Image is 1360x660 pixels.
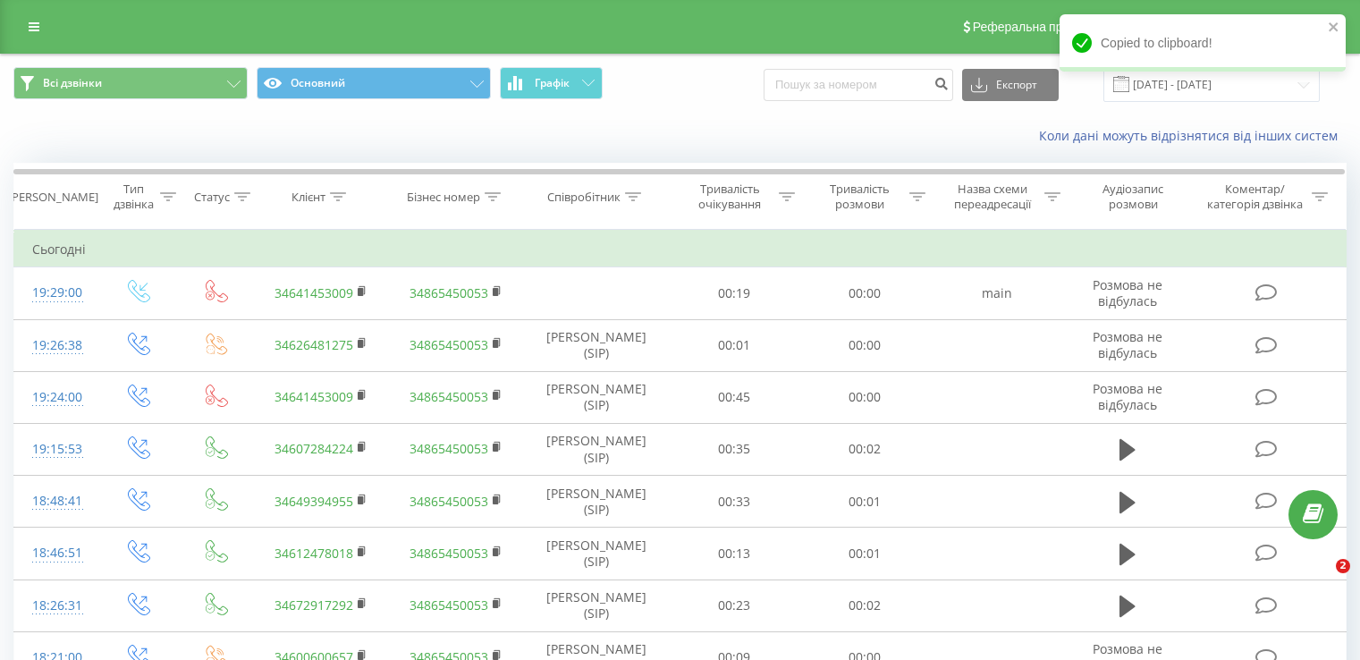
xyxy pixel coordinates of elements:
td: 00:00 [799,371,929,423]
a: 34641453009 [275,388,353,405]
td: 00:45 [670,371,799,423]
button: Основний [257,67,491,99]
span: 2 [1336,559,1350,573]
div: Copied to clipboard! [1060,14,1346,72]
a: 34612478018 [275,545,353,562]
div: 18:48:41 [32,484,80,519]
a: 34626481275 [275,336,353,353]
span: Графік [535,77,570,89]
div: Статус [194,190,230,205]
td: [PERSON_NAME] (SIP) [524,319,670,371]
div: Тривалість розмови [815,182,905,212]
div: 18:46:51 [32,536,80,571]
input: Пошук за номером [764,69,953,101]
td: 00:02 [799,580,929,631]
a: 34672917292 [275,597,353,613]
div: Клієнт [291,190,325,205]
div: 18:26:31 [32,588,80,623]
div: Бізнес номер [407,190,480,205]
td: 00:01 [670,319,799,371]
td: [PERSON_NAME] (SIP) [524,371,670,423]
a: 34865450053 [410,597,488,613]
div: 19:29:00 [32,275,80,310]
a: 34865450053 [410,388,488,405]
iframe: Intercom live chat [1299,559,1342,602]
a: 34865450053 [410,440,488,457]
a: 34865450053 [410,336,488,353]
span: Всі дзвінки [43,76,102,90]
span: Розмова не відбулась [1093,328,1162,361]
td: 00:00 [799,319,929,371]
td: [PERSON_NAME] (SIP) [524,528,670,580]
div: 19:24:00 [32,380,80,415]
div: Коментар/категорія дзвінка [1203,182,1307,212]
button: Всі дзвінки [13,67,248,99]
button: Експорт [962,69,1059,101]
a: 34649394955 [275,493,353,510]
span: Розмова не відбулась [1093,380,1162,413]
a: 34865450053 [410,284,488,301]
button: Графік [500,67,603,99]
span: Реферальна програма [973,20,1104,34]
div: 19:26:38 [32,328,80,363]
td: 00:01 [799,528,929,580]
a: 34607284224 [275,440,353,457]
td: [PERSON_NAME] (SIP) [524,476,670,528]
div: 19:15:53 [32,432,80,467]
td: 00:23 [670,580,799,631]
div: Назва схеми переадресації [946,182,1040,212]
td: [PERSON_NAME] (SIP) [524,423,670,475]
div: Тривалість очікування [686,182,775,212]
td: 00:33 [670,476,799,528]
div: Аудіозапис розмови [1081,182,1186,212]
div: [PERSON_NAME] [8,190,98,205]
a: 34865450053 [410,493,488,510]
td: 00:35 [670,423,799,475]
button: close [1328,20,1340,37]
td: 00:01 [799,476,929,528]
td: 00:02 [799,423,929,475]
a: 34641453009 [275,284,353,301]
div: Тип дзвінка [113,182,155,212]
a: Коли дані можуть відрізнятися вiд інших систем [1039,127,1347,144]
td: [PERSON_NAME] (SIP) [524,580,670,631]
a: 34865450053 [410,545,488,562]
td: 00:19 [670,267,799,319]
td: 00:00 [799,267,929,319]
td: Сьогодні [14,232,1347,267]
div: Співробітник [547,190,621,205]
td: main [929,267,1064,319]
td: 00:13 [670,528,799,580]
span: Розмова не відбулась [1093,276,1162,309]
